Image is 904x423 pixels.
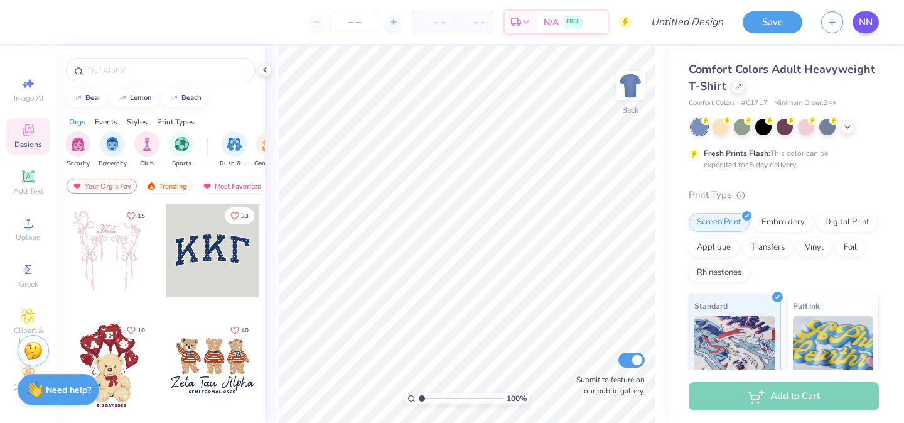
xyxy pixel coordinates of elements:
div: Foil [836,238,865,257]
div: filter for Sports [169,131,194,168]
img: Fraternity Image [105,137,119,151]
div: Back [622,104,638,116]
button: beach [162,89,207,107]
button: filter button [65,131,90,168]
img: Rush & Bid Image [227,137,242,151]
div: filter for Rush & Bid [220,131,249,168]
div: Applique [689,238,739,257]
img: Sorority Image [71,137,85,151]
span: Club [140,159,154,168]
label: Submit to feature on our public gallery. [569,374,645,397]
button: filter button [220,131,249,168]
img: Sports Image [175,137,189,151]
input: Untitled Design [641,9,733,35]
img: most_fav.gif [202,182,212,190]
div: filter for Game Day [254,131,283,168]
span: Sports [172,159,191,168]
span: Add Text [13,186,43,196]
div: Digital Print [817,213,878,232]
div: Embroidery [753,213,813,232]
div: Styles [127,116,148,128]
div: Events [95,116,117,128]
span: Greek [19,279,38,289]
span: FREE [566,18,579,26]
div: Rhinestones [689,263,750,282]
div: Vinyl [797,238,832,257]
div: filter for Club [134,131,159,168]
button: filter button [254,131,283,168]
span: Puff Ink [793,299,819,312]
span: 33 [241,213,249,219]
button: Save [743,11,802,33]
span: – – [420,16,445,29]
span: Clipart & logos [6,326,50,346]
button: filter button [169,131,194,168]
a: NN [853,11,879,33]
div: filter for Fraternity [99,131,127,168]
img: Back [618,73,643,98]
div: Print Type [689,188,879,202]
span: Standard [694,299,728,312]
button: Like [121,207,151,224]
button: lemon [110,89,158,107]
div: Screen Print [689,213,750,232]
img: Club Image [140,137,154,151]
span: Comfort Colors Adult Heavyweight T-Shirt [689,62,875,94]
img: Game Day Image [262,137,276,151]
span: NN [859,15,873,30]
img: trending.gif [146,182,156,190]
span: 15 [137,213,145,219]
img: Puff Ink [793,316,874,378]
span: Comfort Colors [689,98,735,109]
span: # C1717 [741,98,768,109]
span: 100 % [507,393,527,404]
strong: Fresh Prints Flash: [704,148,770,158]
span: N/A [544,16,559,29]
button: bear [66,89,106,107]
span: Rush & Bid [220,159,249,168]
button: filter button [134,131,159,168]
span: Designs [14,140,42,150]
button: Like [225,207,254,224]
button: filter button [99,131,127,168]
div: Orgs [69,116,85,128]
span: Fraternity [99,159,127,168]
div: filter for Sorority [65,131,90,168]
div: Trending [141,179,193,194]
input: – – [330,11,379,33]
div: Most Favorited [196,179,267,194]
img: trend_line.gif [117,94,127,102]
div: This color can be expedited for 5 day delivery. [704,148,858,170]
img: trend_line.gif [169,94,179,102]
img: most_fav.gif [72,182,82,190]
strong: Need help? [46,384,91,396]
span: Minimum Order: 24 + [774,98,837,109]
div: lemon [130,94,152,101]
div: bear [85,94,100,101]
img: trend_line.gif [73,94,83,102]
button: Like [121,322,151,339]
div: Transfers [743,238,793,257]
div: beach [181,94,202,101]
span: Decorate [13,382,43,392]
div: Your Org's Fav [67,179,137,194]
span: – – [460,16,485,29]
button: Like [225,322,254,339]
input: Try "Alpha" [87,64,247,77]
img: Standard [694,316,775,378]
span: Sorority [67,159,90,168]
span: Image AI [14,93,43,103]
span: Game Day [254,159,283,168]
span: 10 [137,327,145,334]
span: Upload [16,233,41,243]
span: 40 [241,327,249,334]
div: Print Types [157,116,195,128]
